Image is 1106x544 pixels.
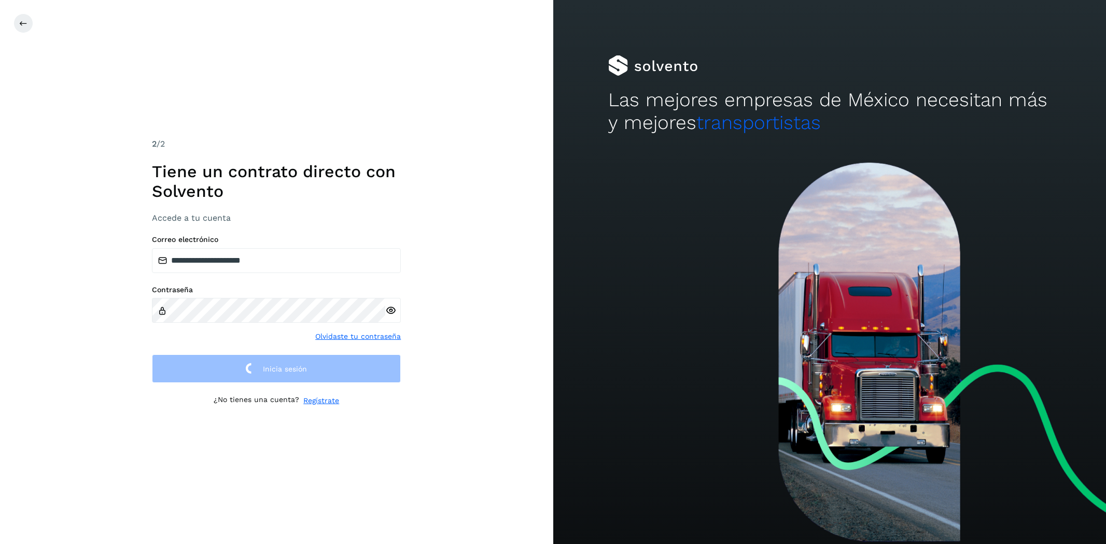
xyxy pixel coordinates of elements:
[696,111,821,134] span: transportistas
[152,138,401,150] div: /2
[263,365,307,373] span: Inicia sesión
[152,139,157,149] span: 2
[152,213,401,223] h3: Accede a tu cuenta
[152,354,401,383] button: Inicia sesión
[152,162,401,202] h1: Tiene un contrato directo con Solvento
[152,235,401,244] label: Correo electrónico
[608,89,1051,135] h2: Las mejores empresas de México necesitan más y mejores
[214,395,299,406] p: ¿No tienes una cuenta?
[315,331,401,342] a: Olvidaste tu contraseña
[303,395,339,406] a: Regístrate
[152,285,401,294] label: Contraseña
